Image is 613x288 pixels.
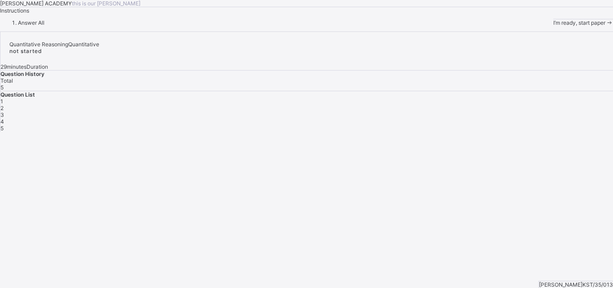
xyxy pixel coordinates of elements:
span: 1 [0,98,3,105]
span: 2 [0,105,4,111]
span: [PERSON_NAME] [539,281,582,288]
span: Quantitative Reasoning [9,41,68,48]
span: Question List [0,91,35,98]
span: 5 [0,84,4,91]
span: Quantitative [68,41,99,48]
span: Question History [0,71,44,77]
span: 29 minutes [0,63,26,70]
span: KST/35/013 [582,281,613,288]
span: not started [9,48,42,54]
span: 3 [0,111,4,118]
span: Duration [26,63,48,70]
span: Total [0,77,13,84]
span: Answer All [18,19,44,26]
span: 5 [0,125,4,132]
span: I’m ready, start paper [553,19,605,26]
span: 4 [0,118,4,125]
